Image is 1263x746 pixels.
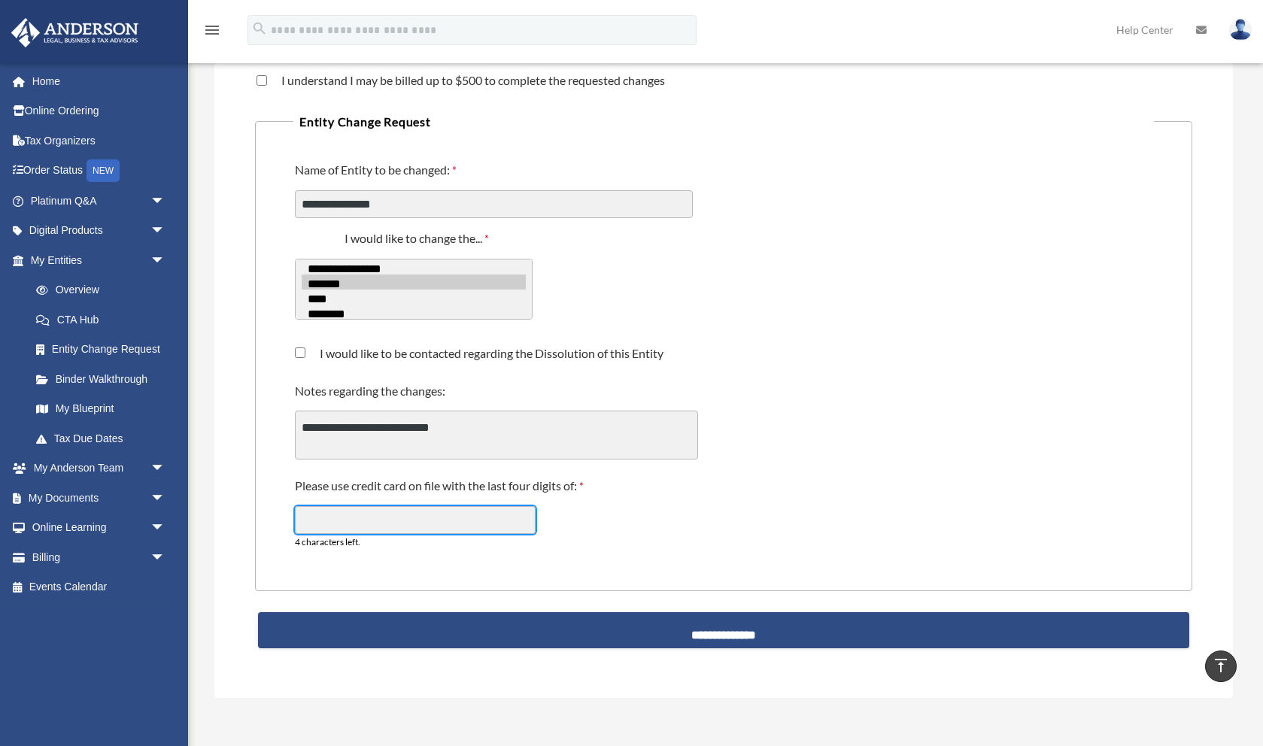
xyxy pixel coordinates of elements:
[150,453,181,484] span: arrow_drop_down
[1205,650,1237,682] a: vertical_align_top
[21,394,188,424] a: My Blueprint
[11,66,188,96] a: Home
[305,347,663,359] label: I would like to be contacted regarding the Dissolution of this Entity
[150,542,181,573] span: arrow_drop_down
[11,156,188,186] a: Order StatusNEW
[11,186,188,216] a: Platinum Q&Aarrow_drop_down
[295,534,536,550] div: 4 characters left.
[21,364,188,394] a: Binder Walkthrough
[150,483,181,514] span: arrow_drop_down
[295,478,587,497] label: Please use credit card on file with the last four digits of:
[21,305,188,335] a: CTA Hub
[295,162,460,181] label: Name of Entity to be changed:
[21,423,188,453] a: Tax Due Dates
[11,572,188,602] a: Events Calendar
[203,26,221,39] a: menu
[11,96,188,126] a: Online Ordering
[150,245,181,276] span: arrow_drop_down
[11,513,188,543] a: Online Learningarrow_drop_down
[251,20,268,37] i: search
[11,542,188,572] a: Billingarrow_drop_down
[1229,19,1252,41] img: User Pic
[293,111,1154,132] legend: Entity Change Request
[21,335,181,365] a: Entity Change Request
[11,126,188,156] a: Tax Organizers
[150,216,181,247] span: arrow_drop_down
[267,74,665,86] label: I understand I may be billed up to $500 to complete the requested changes
[11,216,188,246] a: Digital Productsarrow_drop_down
[150,513,181,544] span: arrow_drop_down
[150,186,181,217] span: arrow_drop_down
[11,453,188,484] a: My Anderson Teamarrow_drop_down
[7,18,143,47] img: Anderson Advisors Platinum Portal
[11,245,188,275] a: My Entitiesarrow_drop_down
[295,383,449,402] label: Notes regarding the changes:
[295,230,542,250] label: I would like to change the...
[1212,657,1230,675] i: vertical_align_top
[87,159,120,182] div: NEW
[21,275,188,305] a: Overview
[203,21,221,39] i: menu
[11,483,188,513] a: My Documentsarrow_drop_down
